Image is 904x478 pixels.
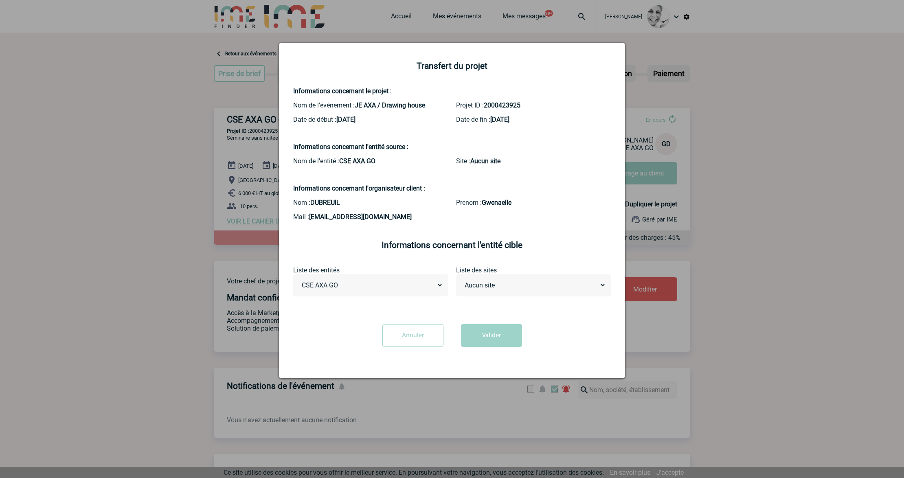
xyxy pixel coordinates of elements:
label: Liste des sites [456,266,611,274]
p: Site : [456,157,611,165]
b: [EMAIL_ADDRESS][DOMAIN_NAME] [309,213,412,221]
label: Liste des entités [293,266,448,274]
b: Aucun site [470,157,500,165]
button: Valider [461,324,522,347]
b: JE AXA / Drawing house [355,101,425,109]
p: Projet ID : [456,101,611,109]
h2: Informations concernant l'entité cible [289,240,615,250]
p: Date de début : [293,116,448,123]
p: Nom de l'entité : [293,157,448,165]
b: 2000423925 [484,101,520,109]
h3: Informations concernant l'entité source : [293,143,611,151]
h3: Informations concernant le projet : [293,87,611,95]
p: Mail : [293,213,611,221]
p: Nom de l'événement : [293,101,448,109]
input: Annuler [382,324,443,347]
b: CSE AXA GO [339,157,375,165]
p: Prenom : [456,199,611,206]
p: Date de fin : [456,116,611,123]
h2: Transfert du projet [289,61,615,71]
p: Nom : [293,199,448,206]
b: [DATE] [336,116,355,123]
b: Gwenaelle [482,199,511,206]
h3: Informations concernant l'organisateur client : [293,184,611,192]
b: DUBREUIL [310,199,340,206]
b: [DATE] [490,116,509,123]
